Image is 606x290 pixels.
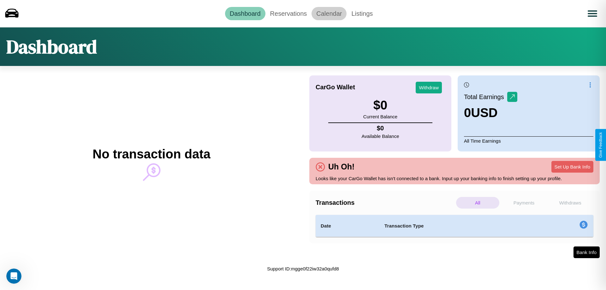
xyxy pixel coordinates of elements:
button: Withdraw [416,82,442,93]
p: All Time Earnings [464,136,593,145]
h4: Date [321,222,374,230]
button: Open menu [584,5,601,22]
button: Set Up Bank Info [551,161,593,173]
p: Available Balance [362,132,399,140]
p: Looks like your CarGo Wallet has isn't connected to a bank. Input up your banking info to finish ... [316,174,593,183]
a: Reservations [265,7,312,20]
h2: No transaction data [92,147,210,161]
button: Bank Info [573,246,600,258]
h4: Transaction Type [384,222,528,230]
div: Give Feedback [598,132,603,158]
a: Calendar [312,7,347,20]
p: Payments [502,197,546,209]
iframe: Intercom live chat [6,269,21,284]
h3: $ 0 [363,98,397,112]
h4: Transactions [316,199,454,206]
a: Dashboard [225,7,265,20]
table: simple table [316,215,593,237]
a: Listings [347,7,377,20]
h4: Uh Oh! [325,162,358,171]
p: Current Balance [363,112,397,121]
h1: Dashboard [6,34,97,60]
h3: 0 USD [464,106,517,120]
h4: CarGo Wallet [316,84,355,91]
h4: $ 0 [362,125,399,132]
p: Total Earnings [464,91,507,103]
p: Support ID: mgge0f22iw32a0qufd8 [267,264,339,273]
p: Withdraws [549,197,592,209]
p: All [456,197,499,209]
